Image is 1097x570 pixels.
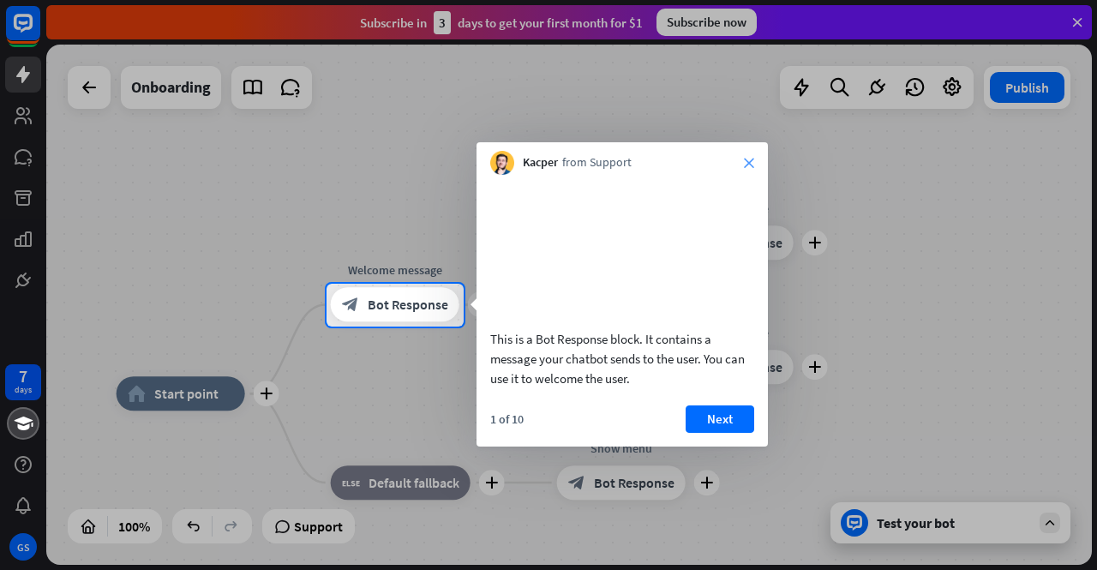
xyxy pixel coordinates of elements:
[744,158,754,168] i: close
[490,411,524,427] div: 1 of 10
[562,154,632,171] span: from Support
[523,154,558,171] span: Kacper
[14,7,65,58] button: Open LiveChat chat widget
[342,297,359,314] i: block_bot_response
[490,329,754,388] div: This is a Bot Response block. It contains a message your chatbot sends to the user. You can use i...
[686,405,754,433] button: Next
[368,297,448,314] span: Bot Response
